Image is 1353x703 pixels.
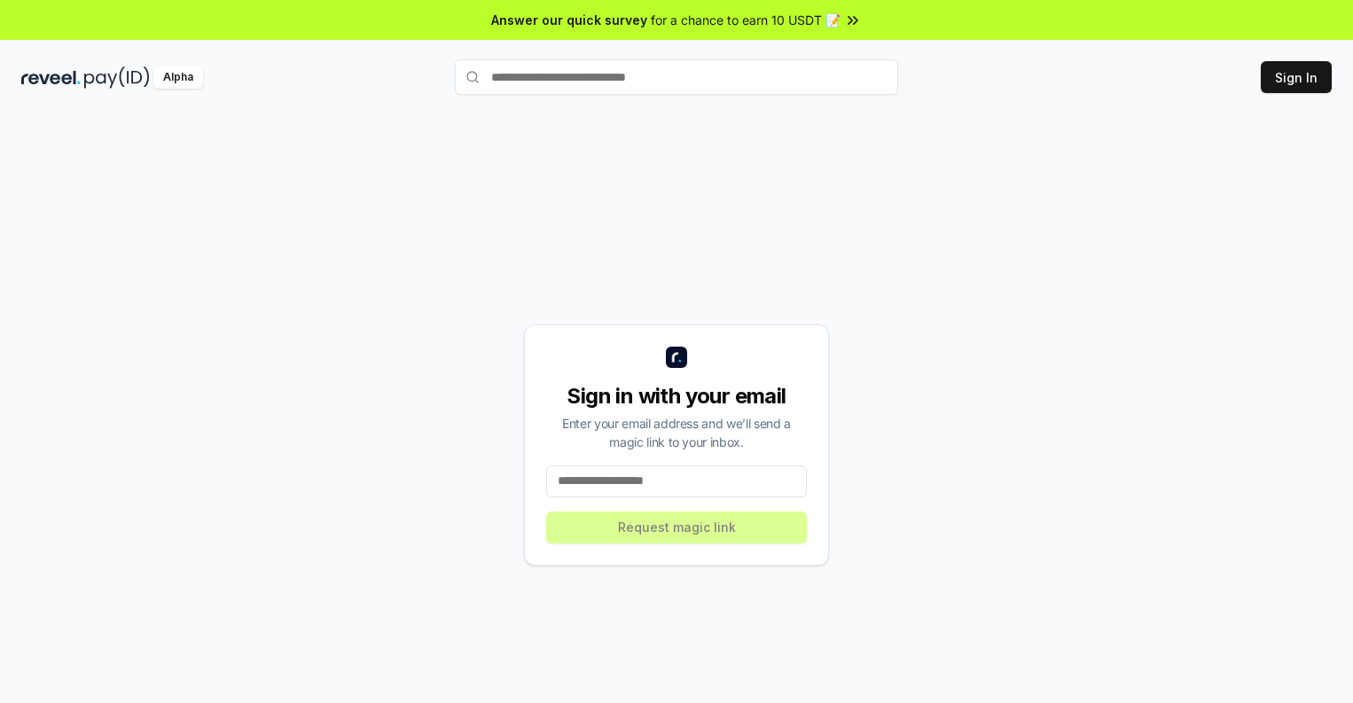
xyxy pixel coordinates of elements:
[21,66,81,89] img: reveel_dark
[153,66,203,89] div: Alpha
[491,11,647,29] span: Answer our quick survey
[1261,61,1332,93] button: Sign In
[666,347,687,368] img: logo_small
[546,414,807,451] div: Enter your email address and we’ll send a magic link to your inbox.
[651,11,841,29] span: for a chance to earn 10 USDT 📝
[84,66,150,89] img: pay_id
[546,382,807,410] div: Sign in with your email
